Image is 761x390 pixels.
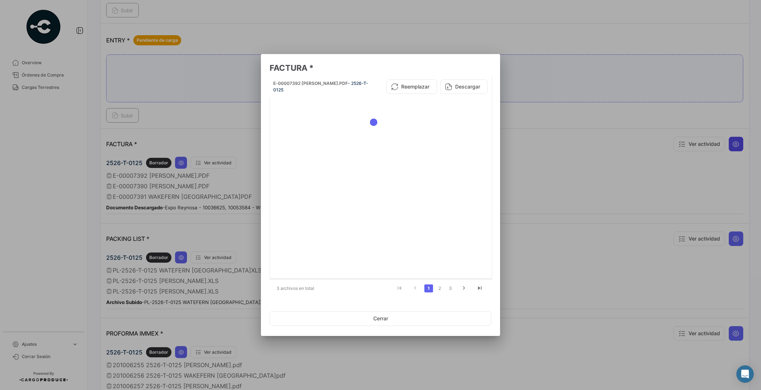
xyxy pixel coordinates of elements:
[270,279,329,297] div: 3 archivos en total
[408,284,422,292] a: go to previous page
[270,63,491,73] h3: FACTURA *
[736,365,754,383] div: Abrir Intercom Messenger
[270,311,491,326] button: Cerrar
[423,282,434,295] li: page 1
[386,79,437,94] button: Reemplazar
[440,79,488,94] button: Descargar
[435,284,444,292] a: 2
[446,284,455,292] a: 3
[424,284,433,292] a: 1
[434,282,445,295] li: page 2
[392,284,406,292] a: go to first page
[473,284,487,292] a: go to last page
[457,284,471,292] a: go to next page
[445,282,456,295] li: page 3
[273,81,348,86] span: E-00007392 [PERSON_NAME].PDF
